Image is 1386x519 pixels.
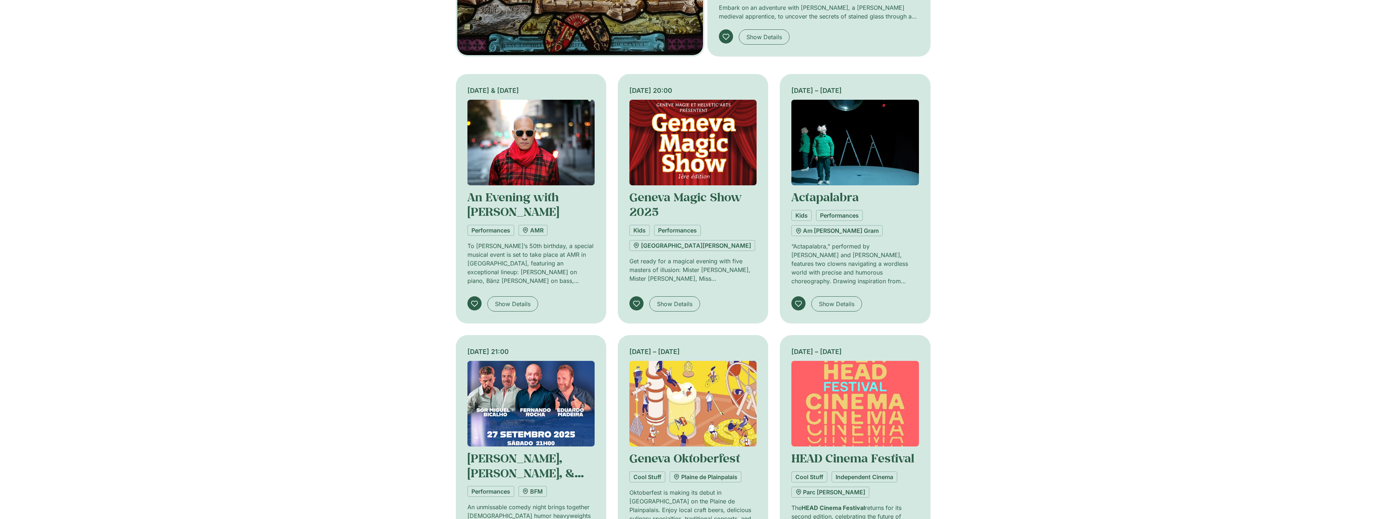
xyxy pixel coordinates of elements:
[791,100,919,185] img: Coolturalia - Actapalabra
[629,240,755,251] a: [GEOGRAPHIC_DATA][PERSON_NAME]
[467,486,514,497] a: Performances
[519,225,548,236] a: AMR
[719,3,919,21] p: Embark on an adventure with [PERSON_NAME], a [PERSON_NAME] medieval apprentice, to uncover the se...
[791,487,869,498] a: Parc [PERSON_NAME]
[654,225,701,236] a: Performances
[487,296,538,312] a: Show Details
[467,86,595,95] div: [DATE] & [DATE]
[467,242,595,285] p: To [PERSON_NAME]’s 50th birthday, a special musical event is set to take place at AMR in [GEOGRAP...
[670,471,741,482] a: Plaine de Plainpalais
[657,300,692,308] span: Show Details
[791,347,919,357] div: [DATE] – [DATE]
[629,450,740,466] a: Geneva Oktoberfest
[816,210,863,221] a: Performances
[791,189,859,205] a: Actapalabra
[629,471,665,482] a: Cool Stuff
[832,471,897,482] a: Independent Cinema
[649,296,700,312] a: Show Details
[495,300,530,308] span: Show Details
[629,347,757,357] div: [DATE] – [DATE]
[467,189,559,219] a: An Evening with [PERSON_NAME]
[811,296,862,312] a: Show Details
[467,100,595,185] img: Coolturalia - CARTE BLANCHE À GRÉGOIRE MARET
[629,361,757,446] img: Coolturalia - Oktoberfest Genève
[791,242,919,285] p: “Actapalabra,” performed by [PERSON_NAME] and [PERSON_NAME], features two clowns navigating a wor...
[802,504,865,511] strong: HEAD Cinema Festival
[819,300,854,308] span: Show Details
[791,450,914,466] a: HEAD Cinema Festival
[791,471,827,482] a: Cool Stuff
[629,225,650,236] a: Kids
[791,86,919,95] div: [DATE] – [DATE]
[519,486,547,497] a: BFM
[746,33,782,41] span: Show Details
[629,189,742,219] a: Geneva Magic Show 2025
[467,347,595,357] div: [DATE] 21:00
[629,86,757,95] div: [DATE] 20:00
[467,450,584,510] a: [PERSON_NAME], [PERSON_NAME], & [PERSON_NAME] + [PERSON_NAME]
[791,210,812,221] a: Kids
[629,100,757,185] img: Coolturalia - Geneva Magic Show 2025
[467,225,514,236] a: Performances
[629,257,757,283] p: Get ready for a magical evening with five masters of illusion: Mister [PERSON_NAME], Mister [PERS...
[791,225,883,236] a: Am [PERSON_NAME] Gram
[739,29,790,45] a: Show Details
